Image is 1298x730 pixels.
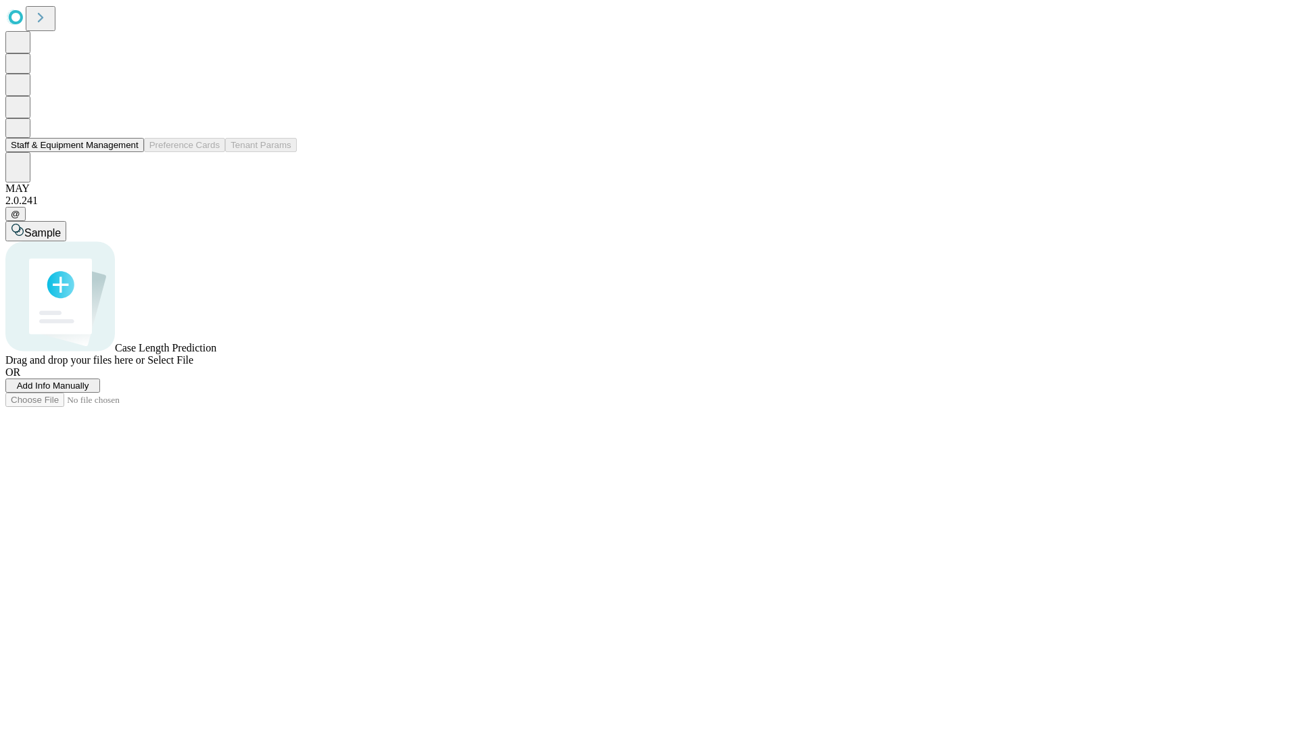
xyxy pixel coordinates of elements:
div: MAY [5,182,1293,195]
button: Tenant Params [225,138,297,152]
span: Add Info Manually [17,381,89,391]
span: Select File [147,354,193,366]
span: @ [11,209,20,219]
span: Case Length Prediction [115,342,216,354]
span: OR [5,366,20,378]
button: Preference Cards [144,138,225,152]
div: 2.0.241 [5,195,1293,207]
button: Sample [5,221,66,241]
span: Sample [24,227,61,239]
button: Add Info Manually [5,379,100,393]
button: @ [5,207,26,221]
button: Staff & Equipment Management [5,138,144,152]
span: Drag and drop your files here or [5,354,145,366]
